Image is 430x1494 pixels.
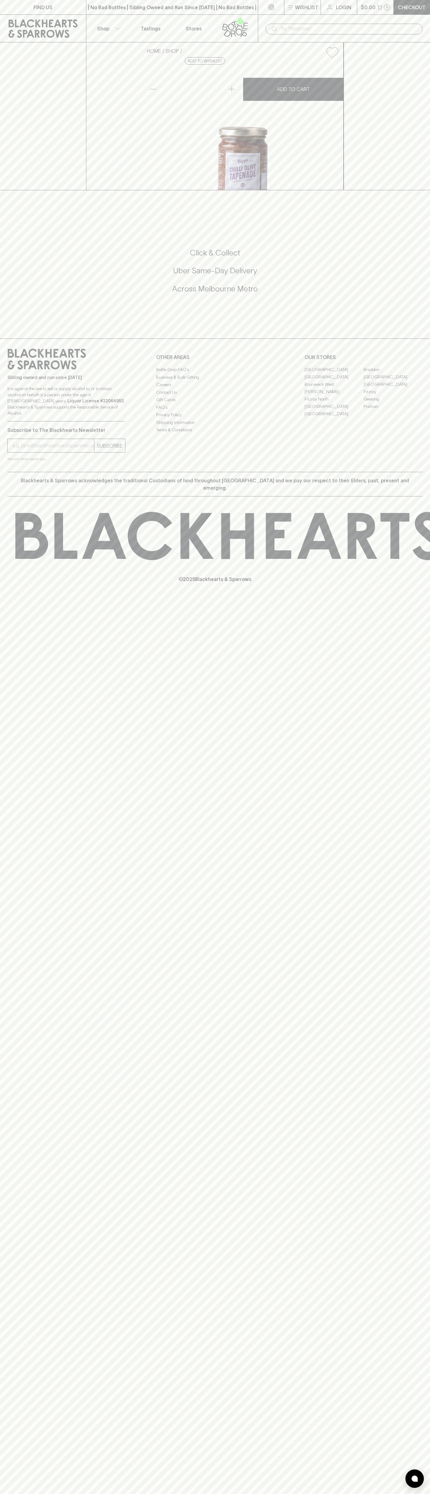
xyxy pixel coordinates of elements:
p: FIND US [34,4,53,11]
a: Tastings [129,15,172,42]
a: FAQ's [156,404,274,411]
a: HOME [147,48,161,54]
input: e.g. jane@blackheartsandsparrows.com.au [12,441,94,451]
p: OTHER AREAS [156,354,274,361]
a: Fitzroy North [305,395,364,403]
a: Gift Cards [156,396,274,404]
h5: Across Melbourne Metro [7,284,423,294]
p: ADD TO CART [277,85,310,93]
p: It is against the law to sell or supply alcohol to, or to obtain alcohol on behalf of a person un... [7,385,125,416]
input: Try "Pinot noir" [280,24,418,34]
a: Shipping Information [156,419,274,426]
p: Sibling owned and run since [DATE] [7,374,125,381]
a: [GEOGRAPHIC_DATA] [305,373,364,381]
p: Tastings [141,25,160,32]
p: We will never spam you [7,456,125,462]
a: Contact Us [156,389,274,396]
a: [PERSON_NAME] [305,388,364,395]
p: OUR STORES [305,354,423,361]
img: bubble-icon [412,1476,418,1482]
a: SHOP [166,48,179,54]
a: Privacy Policy [156,411,274,419]
button: Add to wishlist [324,45,341,61]
p: Stores [186,25,202,32]
a: [GEOGRAPHIC_DATA] [364,373,423,381]
p: Login [336,4,351,11]
a: Business & Bulk Gifting [156,373,274,381]
button: Add to wishlist [185,57,225,65]
p: Checkout [398,4,426,11]
a: [GEOGRAPHIC_DATA] [305,366,364,373]
img: 29624.png [142,63,343,190]
a: Geelong [364,395,423,403]
a: Terms & Conditions [156,426,274,434]
p: Blackhearts & Sparrows acknowledges the traditional Custodians of land throughout [GEOGRAPHIC_DAT... [12,477,418,492]
p: SUBSCRIBE [97,442,123,449]
a: Prahran [364,403,423,410]
a: Careers [156,381,274,389]
button: Shop [86,15,129,42]
a: [GEOGRAPHIC_DATA] [305,403,364,410]
button: SUBSCRIBE [94,439,125,452]
a: Bottle Drop FAQ's [156,366,274,373]
a: [GEOGRAPHIC_DATA] [305,410,364,417]
strong: Liquor License #32064953 [67,398,124,403]
button: ADD TO CART [243,78,344,101]
p: $0.00 [361,4,376,11]
a: Fitzroy [364,388,423,395]
a: Stores [172,15,215,42]
p: Subscribe to The Blackhearts Newsletter [7,426,125,434]
p: 0 [386,6,388,9]
a: Braddon [364,366,423,373]
a: [GEOGRAPHIC_DATA] [364,381,423,388]
div: Call to action block [7,223,423,326]
a: Brunswick West [305,381,364,388]
h5: Uber Same-Day Delivery [7,266,423,276]
p: Shop [97,25,109,32]
h5: Click & Collect [7,248,423,258]
p: Wishlist [295,4,318,11]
